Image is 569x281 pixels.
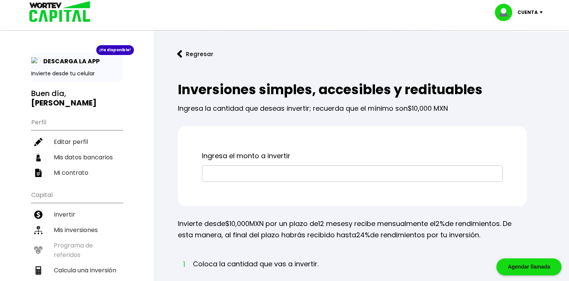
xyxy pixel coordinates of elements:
p: Invierte desde tu celular [31,70,123,78]
p: DESCARGA LA APP [39,57,100,66]
a: Calcula una inversión [31,263,123,278]
span: 12 meses [318,219,349,228]
img: contrato-icon.f2db500c.svg [34,169,42,177]
h2: Inversiones simples, accesibles y redituables [178,82,527,97]
img: icon-down [538,11,548,14]
div: ¡Ya disponible! [96,45,134,55]
b: [PERSON_NAME] [31,98,97,108]
span: 2% [435,219,445,228]
ul: Perfil [31,114,123,180]
img: app-icon [31,57,39,66]
a: Mis inversiones [31,222,123,238]
img: editar-icon.952d3147.svg [34,138,42,146]
a: Editar perfil [31,134,123,150]
img: datos-icon.10cf9172.svg [34,153,42,162]
span: 1 [182,259,185,270]
p: Invierte desde MXN por un plazo de y recibe mensualmente el de rendimientos. De esta manera, al f... [178,218,527,241]
a: flecha izquierdaRegresar [166,44,557,64]
h3: Buen día, [31,89,123,108]
span: 24% [356,230,370,240]
img: inversiones-icon.6695dc30.svg [34,226,42,234]
img: invertir-icon.b3b967d7.svg [34,211,42,219]
span: $10,000 MXN [408,104,448,113]
a: Mis datos bancarios [31,150,123,165]
p: Ingresa el monto a invertir [202,150,503,162]
div: Agendar llamada [496,258,561,275]
span: $10,000 [225,219,249,228]
p: Ingresa la cantidad que deseas invertir; recuerda que el mínimo son [178,97,527,114]
a: Mi contrato [31,165,123,180]
img: flecha izquierda [177,50,182,58]
p: Cuenta [517,7,538,18]
a: Invertir [31,207,123,222]
img: calculadora-icon.17d418c4.svg [34,266,42,275]
img: profile-image [495,4,517,21]
button: Regresar [166,44,225,64]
